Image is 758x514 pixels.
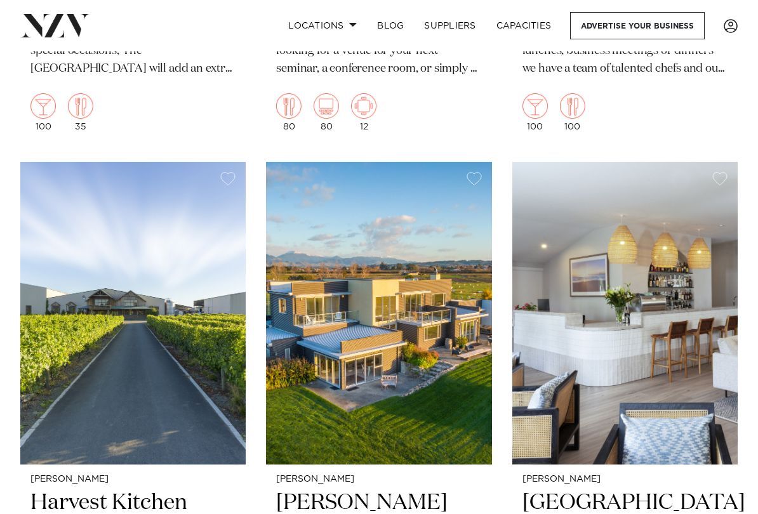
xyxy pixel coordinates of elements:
a: Capacities [486,12,562,39]
small: [PERSON_NAME] [30,475,236,484]
img: dining.png [560,93,585,119]
img: dining.png [68,93,93,119]
div: 100 [30,93,56,131]
div: 80 [276,93,302,131]
div: 100 [560,93,585,131]
small: [PERSON_NAME] [522,475,728,484]
img: theatre.png [314,93,339,119]
a: BLOG [367,12,414,39]
div: 100 [522,93,548,131]
a: Advertise your business [570,12,705,39]
img: cocktail.png [30,93,56,119]
img: meeting.png [351,93,376,119]
img: nzv-logo.png [20,14,90,37]
div: 12 [351,93,376,131]
a: SUPPLIERS [414,12,486,39]
img: cocktail.png [522,93,548,119]
div: 80 [314,93,339,131]
div: 35 [68,93,93,131]
img: dining.png [276,93,302,119]
a: Locations [278,12,367,39]
small: [PERSON_NAME] [276,475,481,484]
